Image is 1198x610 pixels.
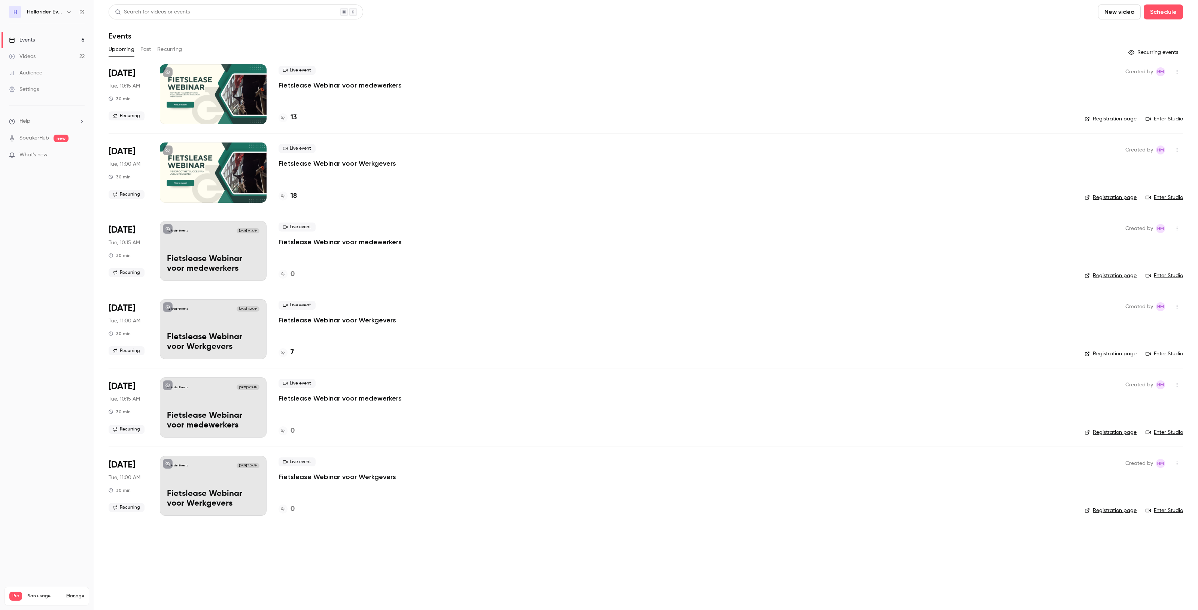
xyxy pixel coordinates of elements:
span: Recurring [109,425,145,434]
span: Tue, 10:15 AM [109,82,140,90]
button: Recurring [157,43,182,55]
p: Hellorider Events [167,229,188,233]
span: [DATE] [109,380,135,392]
span: Tue, 10:15 AM [109,395,140,403]
div: 30 min [109,409,131,415]
h4: 13 [291,113,297,123]
span: [DATE] [109,67,135,79]
div: Nov 4 Tue, 11:00 AM (Europe/Amsterdam) [109,456,148,516]
p: Fietslease Webinar voor Werkgevers [167,489,259,509]
div: Oct 7 Tue, 10:15 AM (Europe/Amsterdam) [109,221,148,281]
div: Settings [9,86,39,93]
span: Heleen Mostert [1156,224,1165,233]
span: Live event [279,457,316,466]
a: Fietslease Webinar voor Werkgevers [279,159,396,168]
div: 30 min [109,331,131,337]
span: HM [1157,459,1164,468]
span: [DATE] 10:15 AM [237,228,259,233]
span: Live event [279,66,316,75]
span: Pro [9,592,22,601]
p: Fietslease Webinar voor medewerkers [167,254,259,274]
span: Tue, 11:00 AM [109,317,140,325]
a: Registration page [1085,115,1137,123]
span: HM [1157,380,1164,389]
li: help-dropdown-opener [9,117,85,125]
div: 30 min [109,487,131,493]
iframe: Noticeable Trigger [76,152,85,159]
a: Fietslease Webinar voor medewerkers [279,394,402,403]
span: [DATE] [109,224,135,236]
span: Created by [1125,302,1153,311]
span: H [13,8,17,16]
span: HM [1157,224,1164,233]
a: Enter Studio [1146,272,1183,279]
span: Tue, 11:00 AM [109,160,140,168]
a: 18 [279,191,297,201]
div: 30 min [109,96,131,102]
button: Upcoming [109,43,134,55]
div: Videos [9,53,36,60]
span: Live event [279,223,316,232]
span: Tue, 10:15 AM [109,239,140,246]
p: Hellorider Events [167,307,188,311]
span: Plan usage [27,593,62,599]
span: [DATE] [109,302,135,314]
span: HM [1157,145,1164,154]
a: Hellorider Events[DATE] 10:15 AMFietslease Webinar voor medewerkers [160,221,267,281]
a: 0 [279,269,295,279]
a: 0 [279,426,295,436]
a: Fietslease Webinar voor medewerkers [279,237,402,246]
div: Search for videos or events [115,8,190,16]
a: Registration page [1085,429,1137,436]
a: Fietslease Webinar voor Werkgevers [279,316,396,325]
h4: 0 [291,504,295,514]
a: Fietslease Webinar voor medewerkers [279,81,402,90]
a: 0 [279,504,295,514]
span: [DATE] [109,145,135,157]
h4: 18 [291,191,297,201]
span: Heleen Mostert [1156,380,1165,389]
span: Live event [279,144,316,153]
span: What's new [19,151,48,159]
div: Oct 7 Tue, 11:00 AM (Europe/Amsterdam) [109,299,148,359]
span: Recurring [109,268,145,277]
span: Live event [279,301,316,310]
h4: 7 [291,347,294,358]
p: Fietslease Webinar voor Werkgevers [167,332,259,352]
h6: Hellorider Events [27,8,63,16]
span: Created by [1125,380,1153,389]
button: New video [1098,4,1141,19]
a: Hellorider Events[DATE] 11:00 AMFietslease Webinar voor Werkgevers [160,456,267,516]
span: new [54,135,69,142]
p: Hellorider Events [167,464,188,468]
a: SpeakerHub [19,134,49,142]
p: Fietslease Webinar voor medewerkers [167,411,259,430]
span: Recurring [109,346,145,355]
button: Recurring events [1125,46,1183,58]
p: Hellorider Events [167,386,188,389]
span: Created by [1125,459,1153,468]
span: [DATE] 11:00 AM [237,463,259,468]
a: Enter Studio [1146,115,1183,123]
a: Enter Studio [1146,350,1183,358]
span: Recurring [109,111,145,120]
a: Fietslease Webinar voor Werkgevers [279,472,396,481]
span: Tue, 11:00 AM [109,474,140,481]
div: 30 min [109,174,131,180]
a: 7 [279,347,294,358]
span: Heleen Mostert [1156,145,1165,154]
a: 13 [279,113,297,123]
span: [DATE] [109,459,135,471]
span: Live event [279,379,316,388]
span: Help [19,117,30,125]
a: Enter Studio [1146,194,1183,201]
a: Hellorider Events[DATE] 11:00 AMFietslease Webinar voor Werkgevers [160,299,267,359]
span: Created by [1125,67,1153,76]
span: Heleen Mostert [1156,302,1165,311]
span: Heleen Mostert [1156,67,1165,76]
span: HM [1157,67,1164,76]
span: Recurring [109,503,145,512]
